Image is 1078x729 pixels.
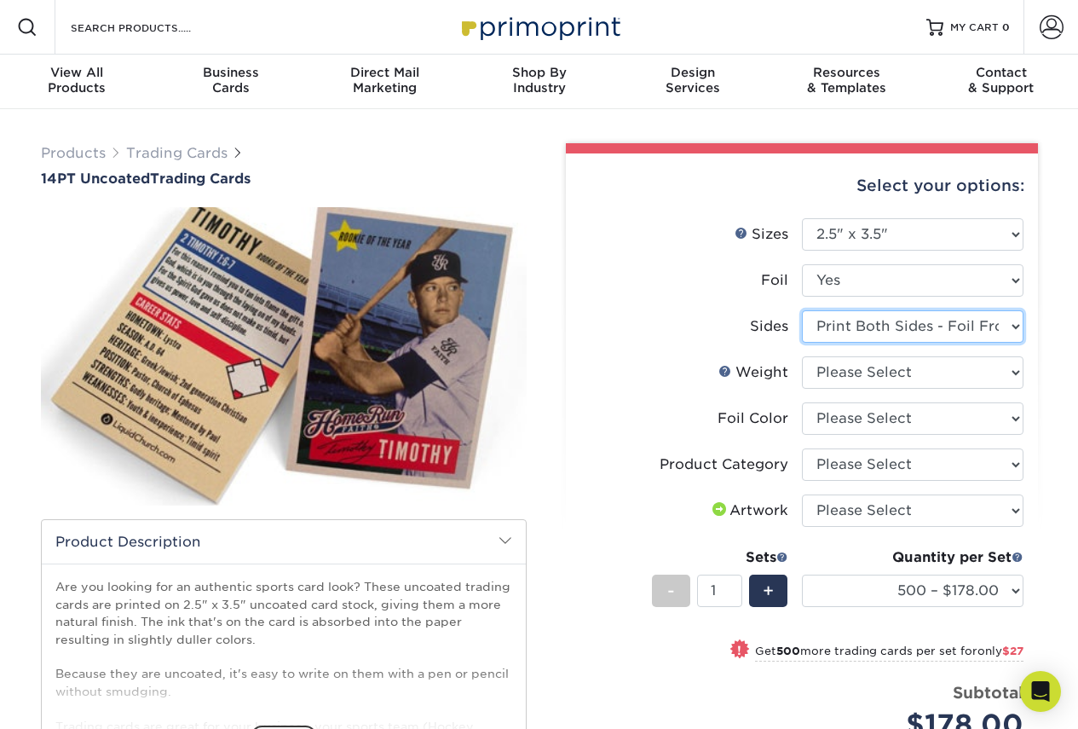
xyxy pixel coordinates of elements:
[950,20,999,35] span: MY CART
[41,171,150,187] span: 14PT Uncoated
[737,641,741,659] span: !
[776,645,800,657] strong: 500
[763,578,774,604] span: +
[770,65,925,80] span: Resources
[924,55,1078,109] a: Contact& Support
[462,65,616,95] div: Industry
[41,171,527,187] a: 14PT UncoatedTrading Cards
[154,55,308,109] a: BusinessCards
[154,65,308,95] div: Cards
[41,171,527,187] h1: Trading Cards
[718,408,788,429] div: Foil Color
[616,65,770,80] span: Design
[735,224,788,245] div: Sizes
[924,65,1078,80] span: Contact
[667,578,675,604] span: -
[660,454,788,475] div: Product Category
[308,65,462,95] div: Marketing
[579,153,1024,218] div: Select your options:
[616,55,770,109] a: DesignServices
[154,65,308,80] span: Business
[462,55,616,109] a: Shop ByIndustry
[755,645,1023,662] small: Get more trading cards per set for
[709,500,788,521] div: Artwork
[454,9,625,45] img: Primoprint
[616,65,770,95] div: Services
[1002,645,1023,657] span: $27
[41,145,106,161] a: Products
[953,683,1023,702] strong: Subtotal
[750,316,788,337] div: Sides
[69,17,235,38] input: SEARCH PRODUCTS.....
[42,520,526,564] h2: Product Description
[462,65,616,80] span: Shop By
[126,145,228,161] a: Trading Cards
[761,270,788,291] div: Foil
[1020,671,1061,712] div: Open Intercom Messenger
[718,362,788,383] div: Weight
[652,547,788,568] div: Sets
[1002,21,1010,33] span: 0
[977,645,1023,657] span: only
[308,55,462,109] a: Direct MailMarketing
[924,65,1078,95] div: & Support
[41,188,527,524] img: 14PT Uncoated 01
[770,65,925,95] div: & Templates
[308,65,462,80] span: Direct Mail
[802,547,1023,568] div: Quantity per Set
[770,55,925,109] a: Resources& Templates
